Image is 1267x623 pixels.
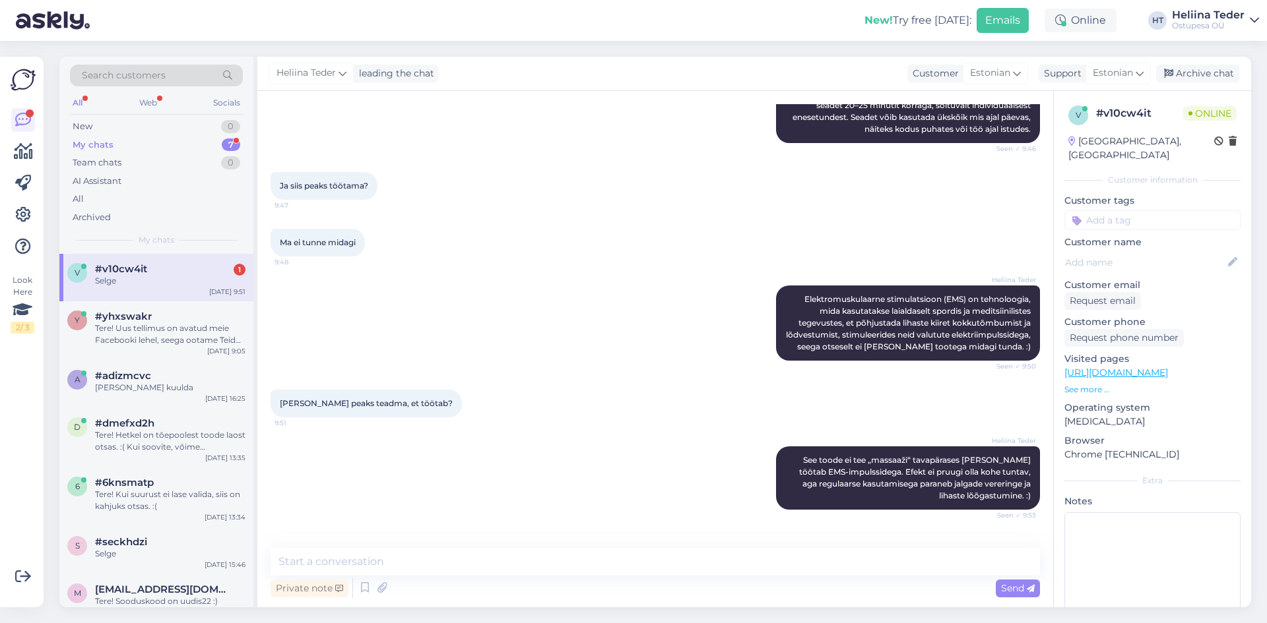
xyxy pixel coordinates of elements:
[1172,10,1245,20] div: Heliina Teder
[74,588,81,598] span: m
[1076,110,1081,120] span: v
[977,8,1029,33] button: Emails
[1148,11,1167,30] div: HT
[1064,194,1241,208] p: Customer tags
[73,175,121,188] div: AI Assistant
[95,275,245,287] div: Selge
[95,429,245,453] div: Tere! Hetkel on tõepoolest toode laost otsas. :( Kui soovite, võime [PERSON_NAME] soovi edastata ...
[275,418,324,428] span: 9:51
[73,193,84,206] div: All
[1156,65,1239,82] div: Archive chat
[95,477,154,489] span: #6knsmatp
[11,67,36,92] img: Askly Logo
[221,120,240,133] div: 0
[95,311,152,322] span: #yhxswakr
[280,398,453,408] span: [PERSON_NAME] peaks teadma, et töötab?
[1064,384,1241,396] p: See more ...
[95,583,232,595] span: mareki.postkast@mail.ee
[95,370,151,382] span: #adizmcvc
[970,66,1010,80] span: Estonian
[11,322,34,334] div: 2 / 3
[1064,329,1184,347] div: Request phone number
[907,67,959,80] div: Customer
[280,237,356,247] span: Ma ei tunne midagi
[1093,66,1133,80] span: Estonian
[75,315,80,325] span: y
[75,268,80,278] span: v
[95,417,154,429] span: #dmefxd2h
[987,436,1036,446] span: Heliina Teder
[73,156,121,169] div: Team chats
[1039,67,1082,80] div: Support
[271,579,348,597] div: Private note
[1064,292,1141,310] div: Request email
[1064,278,1241,292] p: Customer email
[1064,415,1241,429] p: [MEDICAL_DATA]
[864,13,971,28] div: Try free [DATE]:
[864,14,893,26] b: New!
[95,595,245,607] div: Tere! Sooduskood on uudis22 :)
[1064,448,1241,461] p: Chrome [TECHNICAL_ID]
[280,181,368,191] span: Ja siis peaks töötama?
[275,200,324,210] span: 9:47
[1172,10,1259,31] a: Heliina TederOstupesa OÜ
[1096,105,1183,121] div: # v10cw4it
[137,94,160,111] div: Web
[211,94,243,111] div: Socials
[207,346,245,356] div: [DATE] 9:05
[1183,106,1237,121] span: Online
[354,67,434,80] div: leading the chat
[74,422,81,432] span: d
[1064,494,1241,508] p: Notes
[95,322,245,346] div: Tere! Uus tellimus on avatud meie Facebooki lehel, seega ootame Teid soovi avaldama. :) Postitus ...
[95,536,147,548] span: #seckhdzi
[1068,134,1214,162] div: [GEOGRAPHIC_DATA], [GEOGRAPHIC_DATA]
[1064,315,1241,329] p: Customer phone
[1064,475,1241,487] div: Extra
[70,94,85,111] div: All
[1064,352,1241,366] p: Visited pages
[799,455,1033,500] span: See toode ei tee „massaaži“ tavapärases [PERSON_NAME] töötab EMS-impulssidega. Efekt ei pruugi ol...
[987,510,1036,520] span: Seen ✓ 9:53
[209,287,245,297] div: [DATE] 9:51
[1064,210,1241,230] input: Add a tag
[1064,174,1241,186] div: Customer information
[73,211,111,224] div: Archived
[205,394,245,403] div: [DATE] 16:25
[1064,367,1168,378] a: [URL][DOMAIN_NAME]
[139,234,174,246] span: My chats
[11,274,34,334] div: Look Here
[75,481,80,491] span: 6
[1064,434,1241,448] p: Browser
[1064,401,1241,415] p: Operating system
[75,541,80,550] span: s
[205,453,245,463] div: [DATE] 13:35
[222,138,240,152] div: 7
[205,512,245,522] div: [DATE] 13:34
[1065,255,1225,270] input: Add name
[73,120,92,133] div: New
[1064,235,1241,249] p: Customer name
[987,144,1036,154] span: Seen ✓ 9:46
[82,69,166,82] span: Search customers
[73,138,114,152] div: My chats
[95,263,147,275] span: #v10cw4it
[987,361,1036,371] span: Seen ✓ 9:50
[95,548,245,560] div: Selge
[95,382,245,394] div: [PERSON_NAME] kuulda
[95,489,245,512] div: Tere! Kui suurust ei lase valida, siis on kahjuks otsas. :(
[234,264,245,276] div: 1
[786,294,1033,351] span: Elektromuskulaarne stimulatsioon (EMS) on tehnoloogia, mida kasutatakse laialdaselt spordis ja me...
[987,275,1036,285] span: Heliina Teder
[1001,582,1035,594] span: Send
[221,156,240,169] div: 0
[1172,20,1245,31] div: Ostupesa OÜ
[75,374,81,384] span: a
[276,66,336,80] span: Heliina Teder
[205,560,245,570] div: [DATE] 15:46
[1045,9,1117,32] div: Online
[275,257,324,267] span: 9:48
